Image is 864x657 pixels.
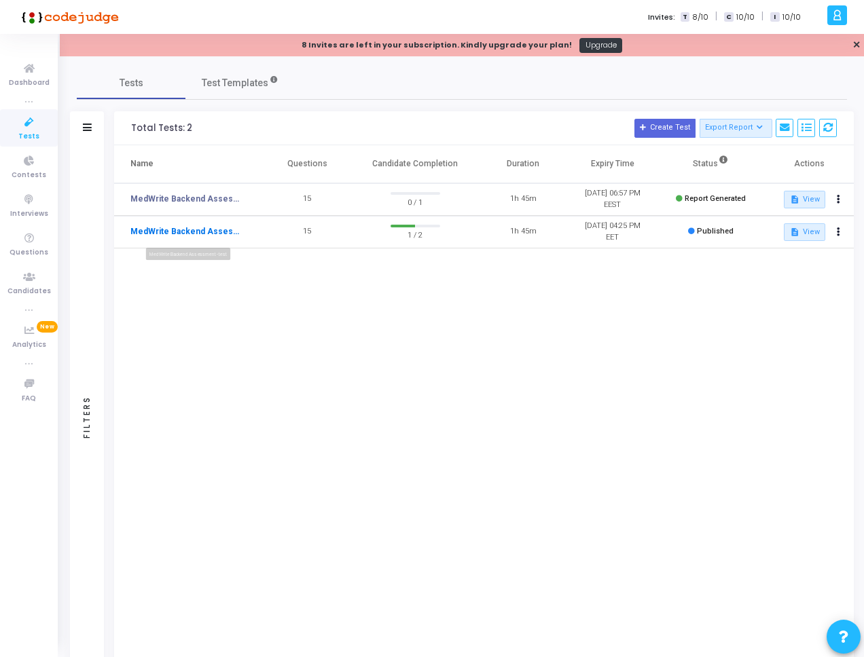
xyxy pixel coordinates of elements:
a: MedWrite Backend Assessment - test [130,225,243,238]
th: Questions [263,145,353,183]
span: Published [697,227,734,236]
button: View [784,191,825,208]
span: 1 / 2 [391,227,440,241]
span: Analytics [12,339,46,351]
span: FAQ [22,393,36,405]
mat-icon: description [789,195,799,204]
td: [DATE] 06:57 PM EEST [568,183,658,216]
div: Total Tests: 2 [131,123,192,134]
span: C [724,12,733,22]
div: MedWrite Backend Assessment - test [126,248,251,266]
span: Interviews [10,208,48,220]
div: Filters [81,342,93,491]
span: | [761,10,763,24]
span: New [37,321,58,333]
img: logo [17,3,119,31]
span: I [770,12,779,22]
strong: 8 Invites are left in your subscription. Kindly upgrade your plan! [302,39,572,50]
th: Candidate Completion [352,145,478,183]
span: Test Templates [202,76,268,90]
span: Candidates [7,286,51,297]
th: Actions [764,145,854,183]
span: 10/10 [736,12,755,23]
span: Tests [18,131,39,143]
span: Dashboard [9,77,50,89]
span: Questions [10,247,48,259]
span: 8/10 [692,12,708,23]
span: Tests [120,76,143,90]
a: ✕ [852,38,861,52]
td: 15 [263,183,353,216]
th: Name [114,145,263,183]
label: Invites: [648,12,675,23]
span: T [681,12,689,22]
td: [DATE] 04:25 PM EET [568,216,658,248]
a: MedWrite Backend Assessment - test [130,193,243,205]
a: Upgrade [579,38,622,53]
td: 1h 45m [478,216,568,248]
span: Contests [12,170,46,181]
mat-icon: description [789,227,799,237]
td: 1h 45m [478,183,568,216]
span: Report Generated [685,194,746,203]
button: Create Test [634,119,696,138]
td: 15 [263,216,353,248]
span: 0 / 1 [391,195,440,208]
span: | [715,10,717,24]
button: View [784,223,825,241]
button: Export Report [700,119,772,138]
th: Status [657,145,764,183]
span: 10/10 [782,12,801,23]
th: Duration [478,145,568,183]
th: Expiry Time [568,145,658,183]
